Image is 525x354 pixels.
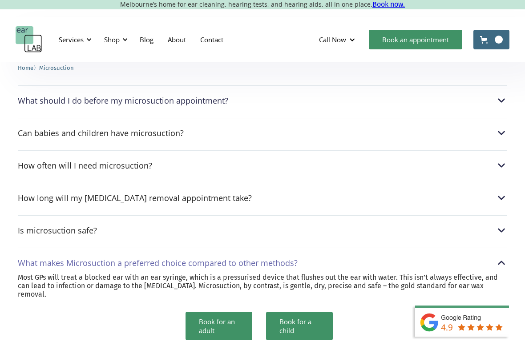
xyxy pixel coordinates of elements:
img: Is microsuction safe? [496,225,507,236]
a: Book for an adult [186,312,252,340]
a: Home [18,63,33,72]
a: home [16,26,42,53]
div: How long will my [MEDICAL_DATA] removal appointment take?How long will my earwax removal appointm... [18,192,507,204]
a: Open cart containing items [473,30,509,49]
span: Microsuction [39,64,74,71]
div: Is microsuction safe?Is microsuction safe? [18,225,507,236]
div: Services [59,35,84,44]
div: What should I do before my microsuction appointment? [18,96,228,105]
div: What should I do before my microsuction appointment?What should I do before my microsuction appoi... [18,95,507,106]
a: Blog [133,27,161,52]
div: What makes Microsuction a preferred choice compared to other methods?What makes Microsuction a pr... [18,257,507,269]
img: How often will I need microsuction? [496,160,507,171]
a: About [161,27,193,52]
img: What should I do before my microsuction appointment? [496,95,507,106]
div: Shop [99,26,130,53]
span: Home [18,64,33,71]
a: Book an appointment [369,30,462,49]
div: How often will I need microsuction? [18,161,152,170]
div: Can babies and children have microsuction? [18,129,184,137]
p: Most GPs will treat a blocked ear with an ear syringe, which is a pressurised device that flushes... [18,273,507,299]
img: Can babies and children have microsuction? [496,127,507,139]
a: Microsuction [39,63,74,72]
div: Is microsuction safe? [18,226,97,235]
div: What makes Microsuction a preferred choice compared to other methods? [18,258,298,267]
div: How long will my [MEDICAL_DATA] removal appointment take? [18,193,252,202]
div: Shop [104,35,120,44]
a: Book for a child [266,312,333,340]
img: How long will my earwax removal appointment take? [496,192,507,204]
li: 〉 [18,63,39,72]
img: What makes Microsuction a preferred choice compared to other methods? [496,257,507,269]
div: Call Now [319,35,346,44]
div: Services [53,26,94,53]
a: Contact [193,27,230,52]
nav: What makes Microsuction a preferred choice compared to other methods?What makes Microsuction a pr... [18,273,507,308]
div: How often will I need microsuction?How often will I need microsuction? [18,160,507,171]
div: Call Now [312,26,364,53]
div: Can babies and children have microsuction?Can babies and children have microsuction? [18,127,507,139]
